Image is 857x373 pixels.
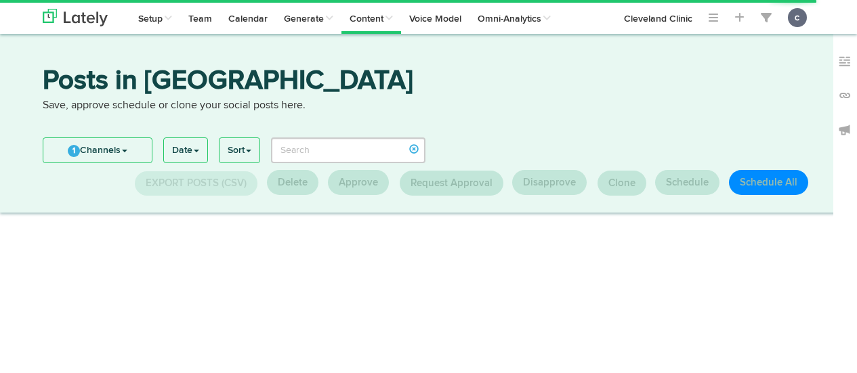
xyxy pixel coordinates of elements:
[328,170,389,195] button: Approve
[43,68,815,98] h3: Posts in [GEOGRAPHIC_DATA]
[267,170,318,195] button: Delete
[838,123,852,137] img: announcements_off.svg
[400,171,503,196] button: Request Approval
[655,170,719,195] button: Schedule
[512,170,587,195] button: Disapprove
[411,178,493,188] span: Request Approval
[608,178,635,188] span: Clone
[68,145,80,157] span: 1
[135,171,257,196] button: Export Posts (CSV)
[43,98,815,114] p: Save, approve schedule or clone your social posts here.
[838,89,852,102] img: links_off.svg
[838,55,852,68] img: keywords_off.svg
[220,138,259,162] a: Sort
[598,171,646,196] button: Clone
[729,170,808,195] button: Schedule All
[164,138,207,162] a: Date
[271,137,426,163] input: Search
[43,138,152,162] a: 1Channels
[43,9,108,26] img: logo_lately_bg_light.svg
[788,8,807,27] button: c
